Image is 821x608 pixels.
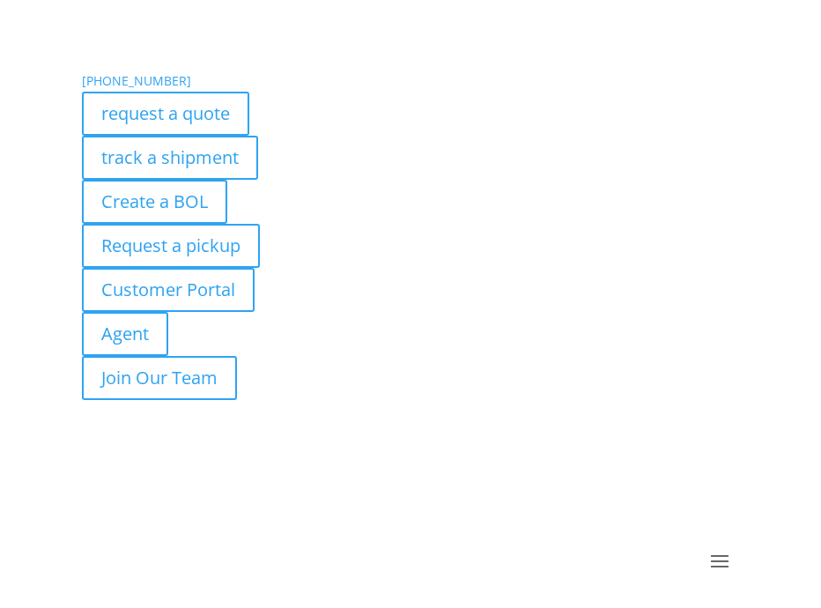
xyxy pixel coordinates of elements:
a: Request a pickup [82,224,260,268]
a: track a shipment [82,136,258,180]
a: request a quote [82,92,249,136]
a: [PHONE_NUMBER] [82,72,191,89]
a: Create a BOL [82,180,227,224]
a: Customer Portal [82,268,255,312]
a: Join Our Team [82,356,237,400]
a: Agent [82,312,168,356]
